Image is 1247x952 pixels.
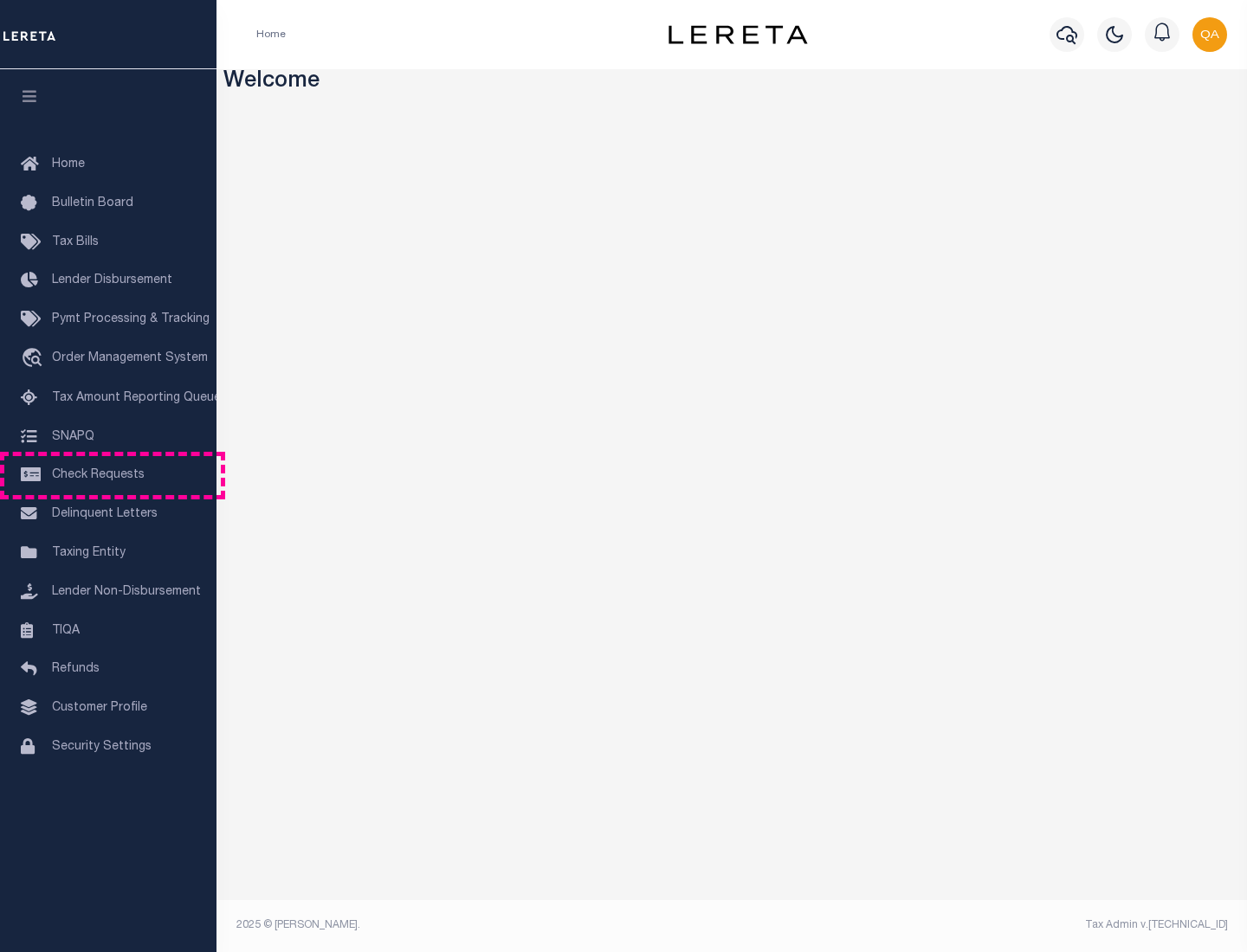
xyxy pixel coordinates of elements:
[52,313,210,325] span: Pymt Processing & Tracking
[1192,17,1227,52] img: svg+xml;base64,PHN2ZyB4bWxucz0iaHR0cDovL3d3dy53My5vcmcvMjAwMC9zdmciIHBvaW50ZXItZXZlbnRzPSJub25lIi...
[52,469,145,481] span: Check Requests
[52,236,99,248] span: Tax Bills
[745,917,1228,933] div: Tax Admin v.[TECHNICAL_ID]
[52,352,208,364] span: Order Management System
[52,586,201,598] span: Lender Non-Disbursement
[223,917,733,933] div: 2025 © [PERSON_NAME].
[52,547,126,559] span: Taxing Entity
[52,197,133,209] span: Bulletin Board
[52,430,94,442] span: SNAPQ
[223,69,1241,96] h3: Welcome
[52,741,152,753] span: Security Settings
[52,702,147,714] span: Customer Profile
[52,663,100,675] span: Refunds
[52,274,172,286] span: Lender Disbursement
[256,27,286,42] li: Home
[21,348,48,370] i: travel_explore
[669,25,807,44] img: logo-dark.svg
[52,508,158,520] span: Delinquent Letters
[52,392,221,404] span: Tax Amount Reporting Queue
[52,158,85,170] span: Home
[52,624,80,636] span: TIQA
